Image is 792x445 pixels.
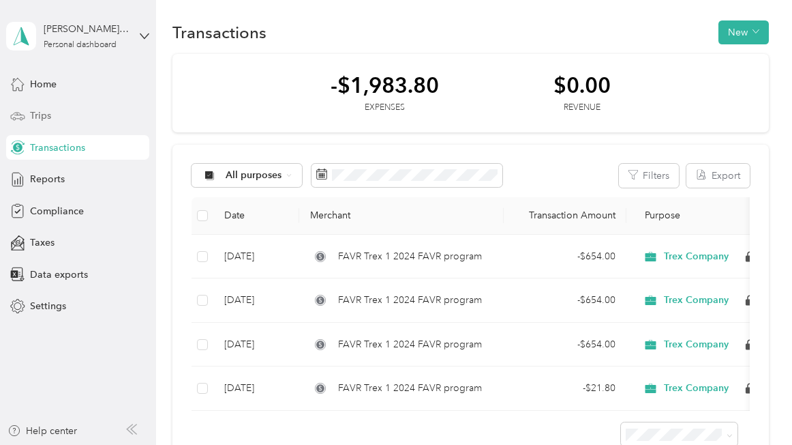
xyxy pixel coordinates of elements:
button: Filters [619,164,679,188]
span: Taxes [30,235,55,250]
button: New [718,20,769,44]
span: Transactions [30,141,85,155]
button: Help center [7,424,77,438]
span: Trex Company [664,339,729,351]
div: - $654.00 [515,293,615,308]
span: Data exports [30,268,88,282]
div: - $21.80 [515,381,615,396]
div: - $654.00 [515,337,615,352]
span: Reports [30,172,65,186]
th: Date [213,197,299,235]
iframe: Everlance-gr Chat Button Frame [716,369,792,445]
th: Transaction Amount [504,197,626,235]
span: FAVR Trex 1 2024 FAVR program [338,249,482,264]
h1: Transactions [172,25,266,40]
span: Trips [30,109,51,123]
div: Revenue [553,102,611,114]
td: [DATE] [213,323,299,367]
div: [PERSON_NAME] [PERSON_NAME] [44,22,129,36]
td: [DATE] [213,235,299,279]
span: All purposes [226,171,282,180]
span: Trex Company [664,294,729,306]
span: Trex Company [664,250,729,263]
td: [DATE] [213,278,299,323]
div: -$1,983.80 [331,73,439,97]
span: Settings [30,299,66,313]
span: Purpose [637,210,680,221]
div: Expenses [331,102,439,114]
button: Export [686,164,750,188]
div: - $654.00 [515,249,615,264]
th: Merchant [299,197,504,235]
span: FAVR Trex 1 2024 FAVR program [338,381,482,396]
span: FAVR Trex 1 2024 FAVR program [338,337,482,352]
td: [DATE] [213,367,299,411]
div: Personal dashboard [44,41,117,49]
span: FAVR Trex 1 2024 FAVR program [338,293,482,308]
span: Compliance [30,204,84,218]
span: Trex Company [664,382,729,394]
span: Home [30,77,57,91]
div: $0.00 [553,73,611,97]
